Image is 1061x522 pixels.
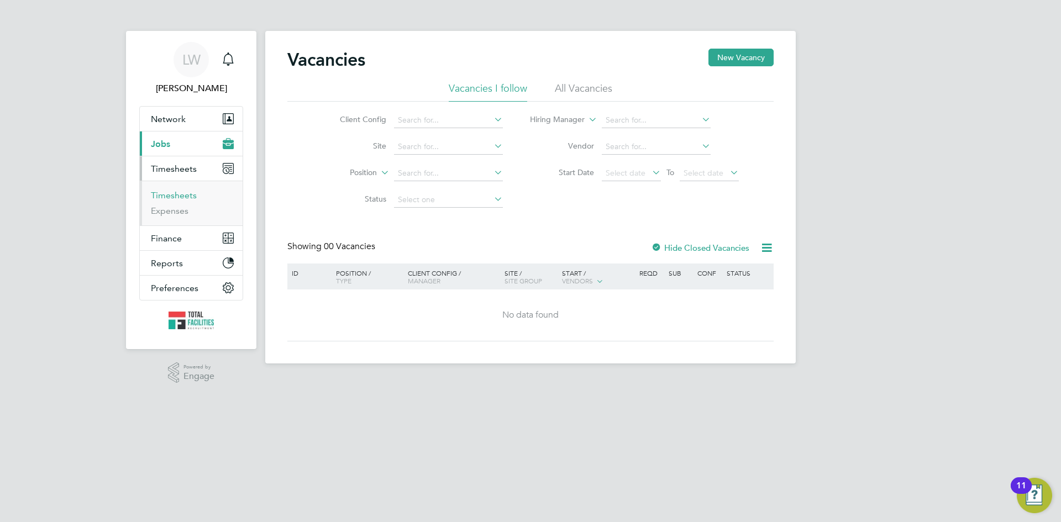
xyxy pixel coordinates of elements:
input: Search for... [394,139,503,155]
span: Timesheets [151,164,197,174]
span: Type [336,276,351,285]
a: Powered byEngage [168,362,215,383]
li: All Vacancies [555,82,612,102]
input: Search for... [394,113,503,128]
span: Vendors [562,276,593,285]
span: Powered by [183,362,214,372]
span: Site Group [505,276,542,285]
input: Search for... [394,166,503,181]
button: Reports [140,251,243,275]
div: Showing [287,241,377,252]
span: Louise Walsh [139,82,243,95]
div: ID [289,263,328,282]
div: No data found [289,309,772,321]
label: Vendor [530,141,594,151]
span: 00 Vacancies [324,241,375,252]
button: Network [140,107,243,131]
div: Site / [502,263,560,290]
div: Client Config / [405,263,502,290]
div: Timesheets [140,181,243,225]
div: Sub [666,263,695,282]
span: Preferences [151,283,198,293]
span: Finance [151,233,182,244]
label: Start Date [530,167,594,177]
label: Hide Closed Vacancies [651,242,749,253]
label: Site [323,141,386,151]
button: Finance [140,226,243,250]
div: 11 [1016,486,1026,500]
input: Select one [394,192,503,208]
input: Search for... [602,113,711,128]
span: To [663,165,677,180]
button: New Vacancy [708,49,774,66]
button: Preferences [140,276,243,300]
div: Start / [559,263,637,291]
span: Select date [684,168,723,178]
div: Conf [695,263,723,282]
span: Engage [183,372,214,381]
span: LW [182,52,201,67]
label: Position [313,167,377,178]
button: Jobs [140,131,243,156]
span: Select date [606,168,645,178]
div: Position / [328,263,405,290]
a: LW[PERSON_NAME] [139,42,243,95]
label: Hiring Manager [521,114,585,125]
button: Open Resource Center, 11 new notifications [1017,478,1052,513]
h2: Vacancies [287,49,365,71]
input: Search for... [602,139,711,155]
button: Timesheets [140,156,243,181]
nav: Main navigation [126,31,256,349]
a: Go to home page [139,312,243,329]
li: Vacancies I follow [449,82,527,102]
span: Reports [151,258,183,268]
label: Client Config [323,114,386,124]
span: Jobs [151,139,170,149]
span: Network [151,114,186,124]
a: Expenses [151,205,188,216]
a: Timesheets [151,190,197,201]
div: Reqd [637,263,665,282]
label: Status [323,194,386,204]
span: Manager [408,276,440,285]
div: Status [724,263,772,282]
img: tfrecruitment-logo-retina.png [169,312,214,329]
